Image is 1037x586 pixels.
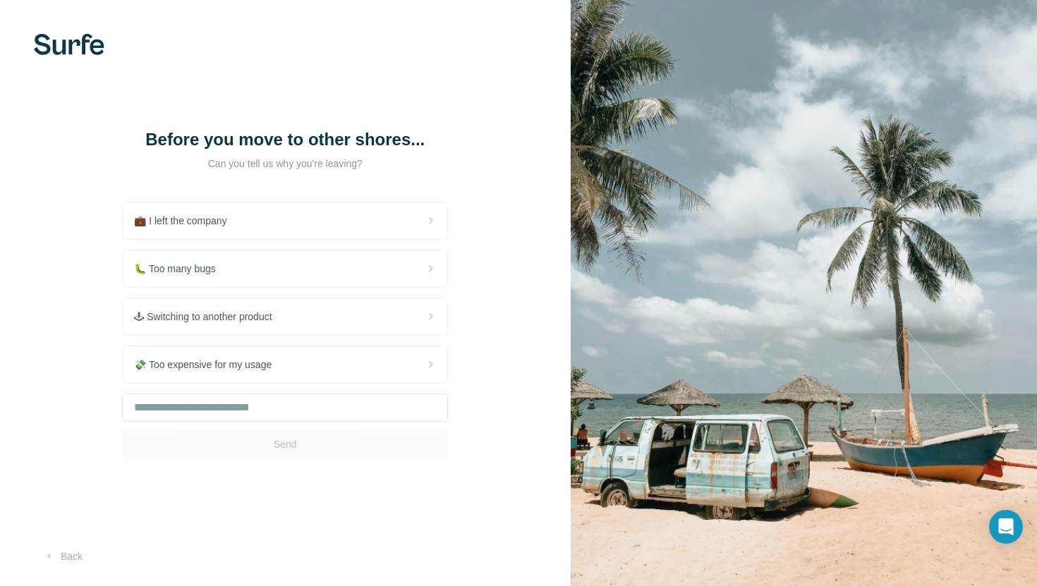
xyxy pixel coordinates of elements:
img: Surfe's logo [34,34,104,55]
div: Open Intercom Messenger [989,510,1023,544]
span: 🕹 Switching to another product [134,310,283,324]
span: 🐛 Too many bugs [134,262,227,276]
span: 💸 Too expensive for my usage [134,358,283,372]
span: 💼 I left the company [134,214,238,228]
p: Can you tell us why you're leaving? [144,157,426,171]
button: Back [34,544,92,569]
h1: Before you move to other shores... [144,128,426,151]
